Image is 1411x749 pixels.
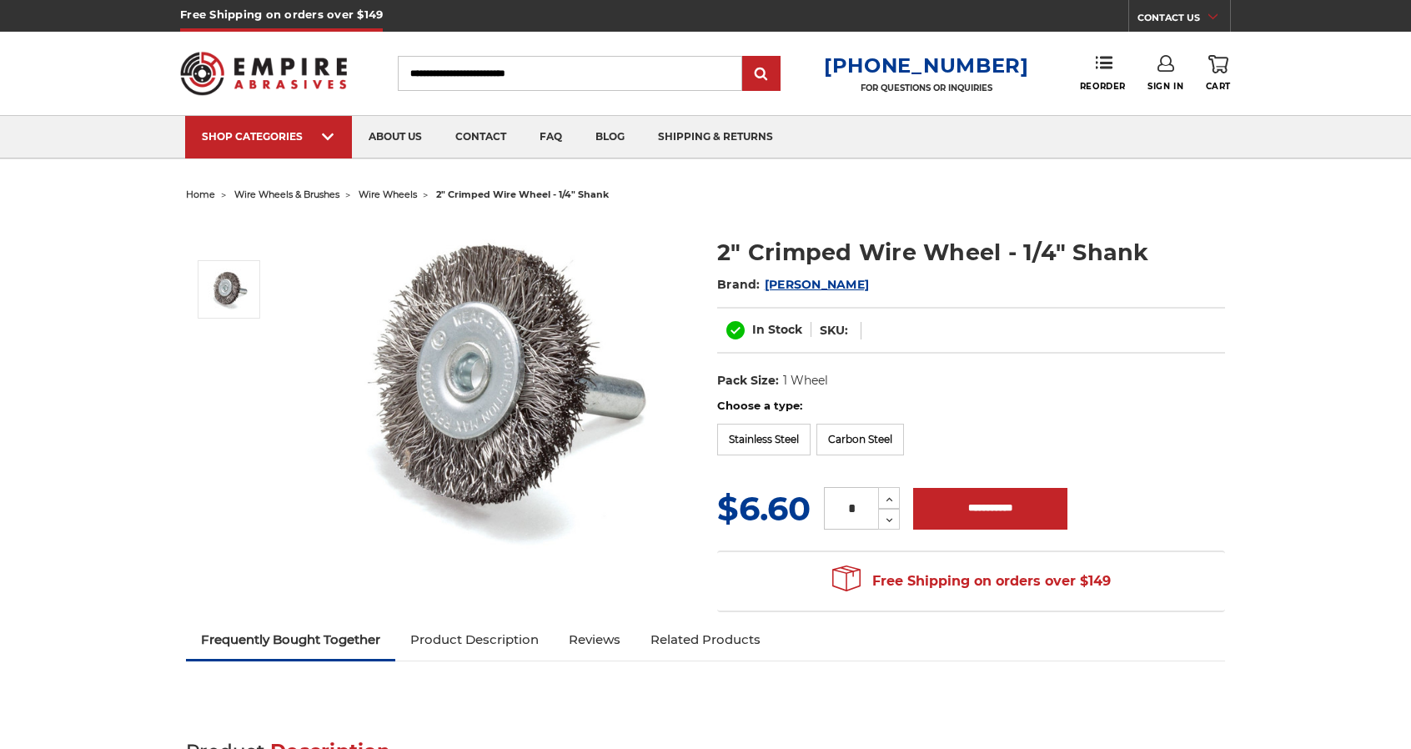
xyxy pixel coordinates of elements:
span: 2" crimped wire wheel - 1/4" shank [436,189,609,200]
img: Crimped Wire Wheel with Shank [329,219,663,552]
a: [PERSON_NAME] [765,277,869,292]
dt: Pack Size: [717,372,779,390]
span: In Stock [752,322,802,337]
a: wire wheels [359,189,417,200]
span: Cart [1206,81,1231,92]
img: Crimped Wire Wheel with Shank [208,269,249,310]
span: Brand: [717,277,761,292]
a: Related Products [635,621,776,658]
a: home [186,189,215,200]
a: CONTACT US [1137,8,1230,32]
a: Reviews [554,621,635,658]
img: Empire Abrasives [180,41,347,106]
a: wire wheels & brushes [234,189,339,200]
a: Frequently Bought Together [186,621,395,658]
input: Submit [745,58,778,91]
a: about us [352,116,439,158]
span: Free Shipping on orders over $149 [832,565,1111,598]
label: Choose a type: [717,398,1225,415]
dd: 1 Wheel [783,372,828,390]
p: FOR QUESTIONS OR INQUIRIES [824,83,1029,93]
a: contact [439,116,523,158]
a: Cart [1206,55,1231,92]
div: SHOP CATEGORIES [202,130,335,143]
dt: SKU: [820,322,848,339]
a: faq [523,116,579,158]
span: $6.60 [717,488,811,529]
span: Sign In [1147,81,1183,92]
a: Reorder [1080,55,1126,91]
a: shipping & returns [641,116,790,158]
a: [PHONE_NUMBER] [824,53,1029,78]
span: Reorder [1080,81,1126,92]
a: blog [579,116,641,158]
a: Product Description [395,621,554,658]
h1: 2" Crimped Wire Wheel - 1/4" Shank [717,236,1225,269]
